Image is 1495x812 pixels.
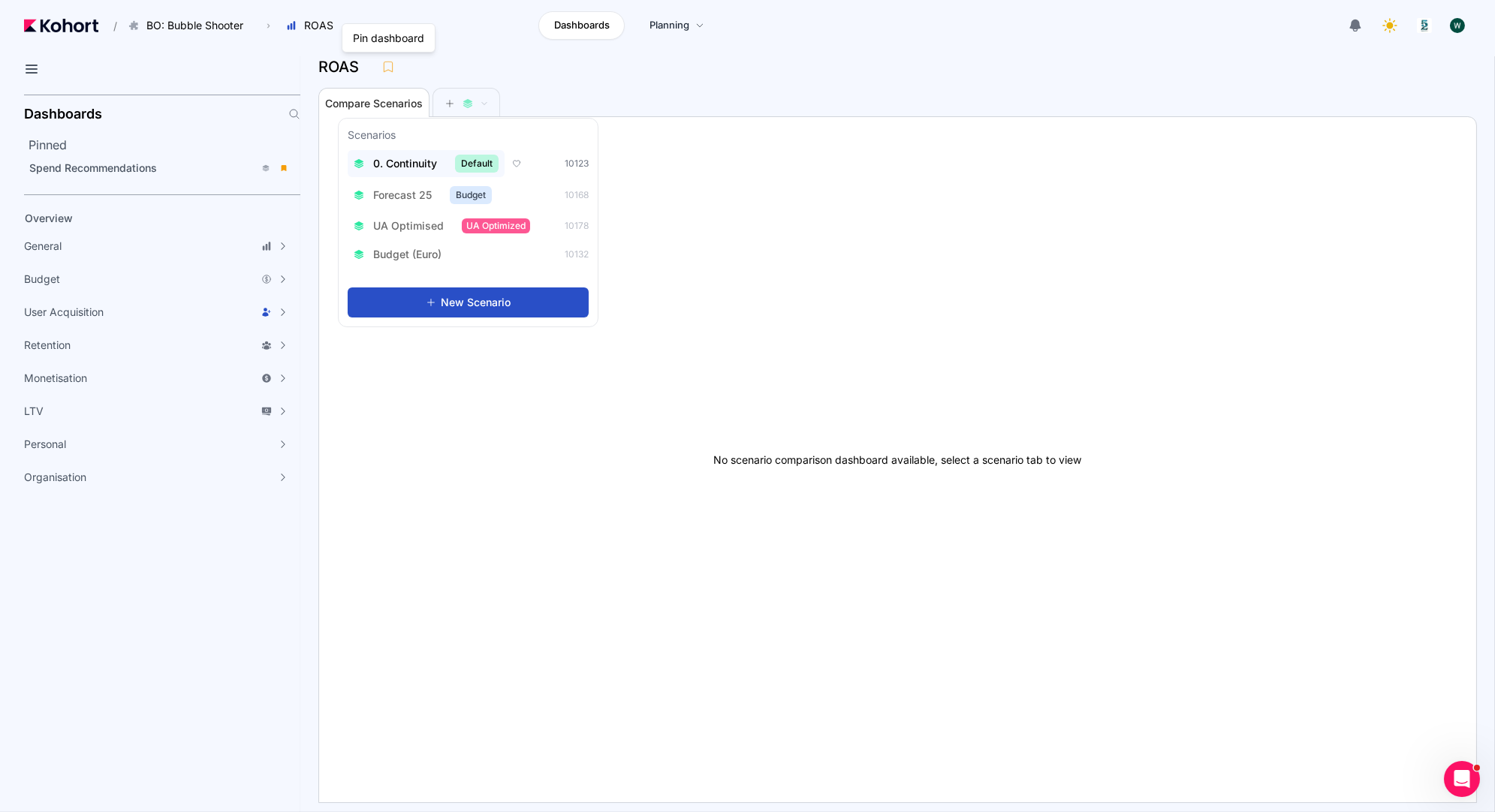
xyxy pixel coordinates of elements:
[24,107,102,121] h2: Dashboards
[565,248,589,260] span: 10132
[264,20,273,32] span: ›
[348,213,536,238] button: UA OptimisedUA Optimized
[24,19,98,32] img: Kohort logo
[24,305,104,320] span: User Acquisition
[29,136,300,154] h2: Pinned
[146,18,243,33] span: BO: Bubble Shooter
[373,188,432,203] span: Forecast 25
[101,18,117,34] span: /
[373,247,442,262] span: Budget (Euro)
[24,371,87,386] span: Monetisation
[1417,18,1432,33] img: logo_logo_images_1_20240607072359498299_20240828135028712857.jpeg
[325,98,423,109] span: Compare Scenarios
[565,220,589,232] span: 10178
[450,186,492,204] span: Budget
[348,287,589,317] button: New Scenario
[462,218,530,233] span: UA Optimized
[565,158,589,170] span: 10123
[24,437,66,452] span: Personal
[348,150,505,177] button: 0. ContinuityDefault
[348,242,457,266] button: Budget (Euro)
[455,155,499,173] span: Default
[278,13,349,38] button: ROAS
[348,182,498,209] button: Forecast 25Budget
[24,157,296,179] a: Spend Recommendations
[538,11,625,40] a: Dashboards
[319,117,1476,802] div: No scenario comparison dashboard available, select a scenario tab to view
[650,18,689,33] span: Planning
[304,18,333,33] span: ROAS
[24,470,86,485] span: Organisation
[373,218,444,233] span: UA Optimised
[20,207,275,230] a: Overview
[24,404,44,419] span: LTV
[350,27,427,49] div: Pin dashboard
[634,11,720,40] a: Planning
[373,156,437,171] span: 0. Continuity
[24,272,60,287] span: Budget
[24,239,62,254] span: General
[348,128,396,146] h3: Scenarios
[441,295,511,310] span: New Scenario
[24,338,71,353] span: Retention
[554,18,610,33] span: Dashboards
[29,161,157,174] span: Spend Recommendations
[1444,761,1480,797] iframe: Intercom live chat
[565,189,589,201] span: 10168
[318,59,368,74] h3: ROAS
[120,13,259,38] button: BO: Bubble Shooter
[25,212,73,224] span: Overview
